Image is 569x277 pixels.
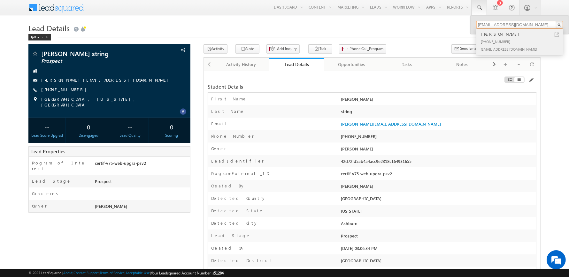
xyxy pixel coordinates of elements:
button: Activity [204,44,227,54]
label: Detected Country [211,195,266,201]
span: Lead Details [28,23,70,33]
span: [PERSON_NAME] [95,203,127,209]
div: Notes [440,61,484,68]
span: Prospect [41,58,142,64]
label: Detected City [211,220,258,226]
a: Activity History [214,58,269,71]
span: Your Leadsquared Account Number is [151,271,224,275]
a: Acceptable Use [126,271,150,275]
div: [PERSON_NAME] [339,183,536,192]
label: Created On [211,245,244,251]
div: Back [28,34,51,40]
div: -- [113,121,147,133]
span: Add Inquiry [277,46,297,52]
button: Add Inquiry [266,44,300,54]
em: Start Chat [87,196,116,205]
div: certif-v75-web-upgra-psv2 [93,160,190,169]
a: About [63,271,73,275]
label: First Name [211,96,247,102]
span: Lead Properties [31,148,65,155]
label: Lead Stage [32,178,71,184]
div: [DATE] 03:06:34 PM [339,245,536,254]
div: [GEOGRAPHIC_DATA] [339,195,536,204]
span: [PERSON_NAME] [341,146,373,151]
a: Lead Details [269,58,324,71]
a: Contact Support [73,271,99,275]
button: Send Email [451,44,481,54]
a: Notes [435,58,490,71]
label: Concerns [32,191,60,196]
div: -- [30,121,64,133]
div: 0 [155,121,188,133]
label: Detected State [211,208,264,214]
span: Send Email [460,46,479,51]
label: Last Name [211,108,245,114]
button: Phone Call_Program [339,44,386,54]
a: Opportunities [324,58,380,71]
div: Lead Details [274,61,319,67]
label: Created By [211,183,245,189]
div: Scoring [155,133,188,138]
a: Back [28,34,54,39]
div: Student Details [208,84,424,90]
label: LeadIdentifier [211,158,264,164]
div: Minimize live chat window [105,3,120,18]
div: [PHONE_NUMBER] [339,133,536,142]
img: d_60004797649_company_0_60004797649 [11,33,27,42]
div: Lead Quality [113,133,147,138]
div: Ashburn [339,220,536,229]
div: Tasks [385,61,429,68]
a: [PERSON_NAME][EMAIL_ADDRESS][DOMAIN_NAME] [41,77,172,83]
div: [US_STATE] [339,208,536,217]
div: certif-v75-web-upgra-psv2 [339,171,536,179]
label: Email [211,121,232,127]
div: [PHONE_NUMBER] [480,38,565,45]
div: [GEOGRAPHIC_DATA] [339,258,536,266]
span: © 2025 LeadSquared | | | | | [28,270,224,276]
button: Task [308,44,332,54]
div: Activity History [219,61,264,68]
div: Prospect [93,178,190,187]
button: Note [235,44,259,54]
label: Owner [211,146,226,151]
div: 42d72fd5ab4a4acc9e2318c164931655 [339,158,536,167]
span: Phone Call_Program [350,46,383,52]
div: Lead Score Upgrad [30,133,64,138]
div: [EMAIL_ADDRESS][DOMAIN_NAME] [480,45,565,53]
div: Prospect [339,233,536,242]
label: Program of Interest [32,160,87,171]
div: Chat with us now [33,33,107,42]
label: Phone Number [211,133,254,139]
label: Owner [32,203,47,209]
div: string [339,108,536,117]
label: ProgramExternal_ID [211,171,269,176]
a: Terms of Service [100,271,125,275]
label: Detected District [211,258,273,263]
a: [PERSON_NAME][EMAIL_ADDRESS][DOMAIN_NAME] [341,121,441,127]
textarea: Type your message and hit 'Enter' [8,59,117,191]
div: 0 [72,121,105,133]
label: Lead Stage [211,233,250,238]
span: 51284 [214,271,224,275]
span: [PHONE_NUMBER] [41,87,89,93]
div: [PERSON_NAME] [480,31,565,38]
span: [GEOGRAPHIC_DATA], [US_STATE], [GEOGRAPHIC_DATA] [41,96,173,108]
span: [PERSON_NAME] string [41,50,142,57]
a: Tasks [380,58,435,71]
div: [PERSON_NAME] [339,96,536,105]
div: Disengaged [72,133,105,138]
div: Opportunities [329,61,374,68]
